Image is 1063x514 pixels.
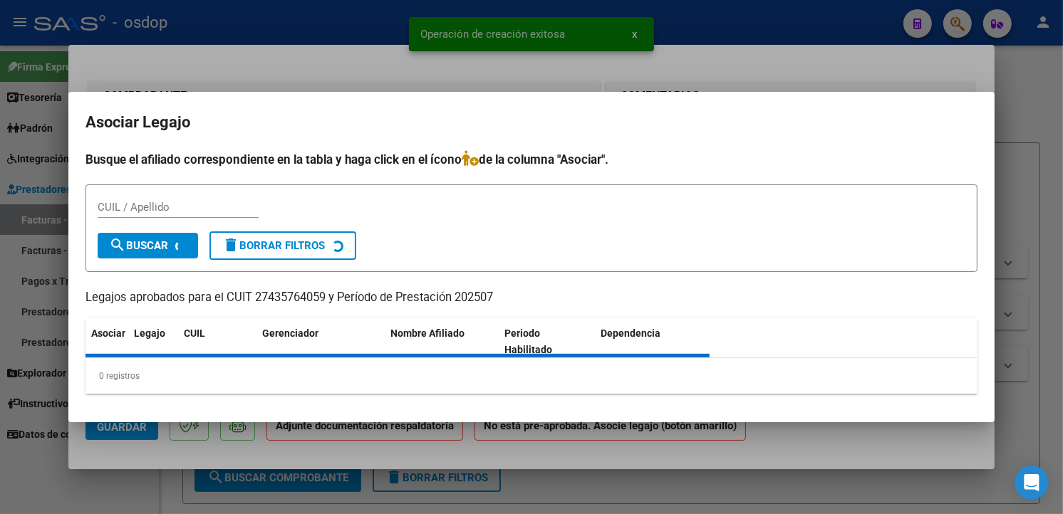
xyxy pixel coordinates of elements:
[209,231,356,260] button: Borrar Filtros
[222,236,239,253] mat-icon: delete
[134,327,165,339] span: Legajo
[256,318,385,365] datatable-header-cell: Gerenciador
[596,318,710,365] datatable-header-cell: Dependencia
[385,318,499,365] datatable-header-cell: Nombre Afiliado
[505,327,553,355] span: Periodo Habilitado
[85,109,978,136] h2: Asociar Legajo
[128,318,178,365] datatable-header-cell: Legajo
[91,327,125,339] span: Asociar
[390,327,465,339] span: Nombre Afiliado
[109,239,168,252] span: Buscar
[98,233,198,258] button: Buscar
[178,318,256,365] datatable-header-cell: CUIL
[109,236,126,253] mat-icon: search
[262,327,318,339] span: Gerenciador
[601,327,661,339] span: Dependencia
[85,318,128,365] datatable-header-cell: Asociar
[222,239,325,252] span: Borrar Filtros
[85,150,978,169] h4: Busque el afiliado correspondiente en la tabla y haga click en el ícono de la columna "Asociar".
[184,327,205,339] span: CUIL
[85,358,978,394] div: 0 registros
[499,318,596,365] datatable-header-cell: Periodo Habilitado
[85,289,978,307] p: Legajos aprobados para el CUIT 27435764059 y Período de Prestación 202507
[1015,466,1049,500] div: Open Intercom Messenger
